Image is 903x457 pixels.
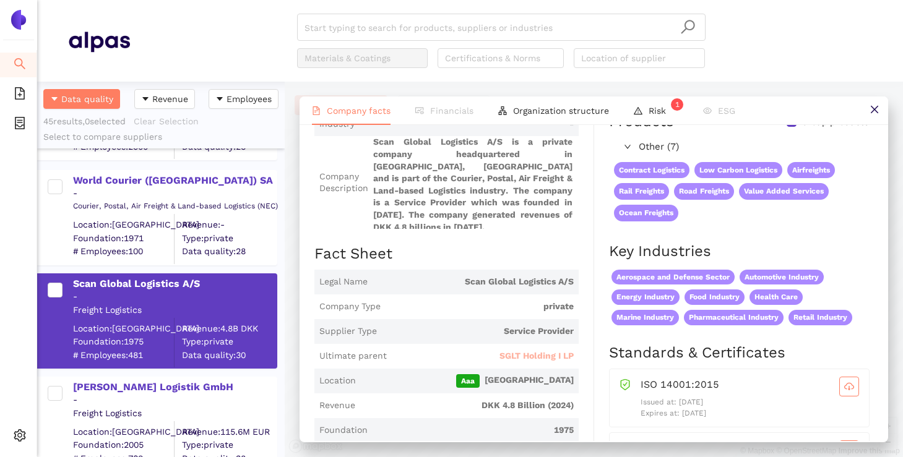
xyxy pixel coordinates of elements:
span: safety-certificate [620,440,631,454]
div: - [73,394,276,406]
button: Clear Selection [133,111,207,131]
span: Food Industry [685,289,745,305]
span: Data quality: 30 [182,349,276,361]
button: close [860,96,888,124]
span: DKK 4.8 Billion (2024) [360,399,574,412]
div: Revenue: - [182,219,276,231]
span: Marine Industry [611,310,679,325]
sup: 1 [671,98,683,111]
div: Location: [GEOGRAPHIC_DATA] [73,425,174,438]
span: Aerospace and Defense Sector [611,270,735,285]
div: Revenue: 115.6M EUR [182,425,276,438]
span: caret-down [141,95,150,105]
button: caret-downData quality [43,89,120,109]
span: [GEOGRAPHIC_DATA] [361,374,574,388]
span: Supplier Type [319,325,377,338]
span: Company Description [319,171,368,195]
p: Expires at: [DATE] [641,408,859,419]
button: cloud-download [839,377,859,396]
span: Revenue [319,399,355,412]
div: Scan Global Logistics A/S [73,277,276,291]
span: Company facts [327,106,391,116]
span: setting [14,425,26,450]
span: Rail Freights [614,183,669,200]
div: Courier, Postal, Air Freight & Land-based Logistics (NEC) [73,201,276,211]
span: Foundation: 1975 [73,336,174,348]
span: warning [634,106,642,115]
span: cloud-download [840,382,858,391]
div: ISO 14001:2015 [641,377,859,396]
span: container [14,113,26,137]
div: - [73,187,276,200]
span: Retail Industry [789,310,852,325]
span: Low Carbon Logistics [694,162,782,179]
span: file-add [14,83,26,108]
div: Location: [GEOGRAPHIC_DATA] [73,322,174,335]
span: ESG [718,106,735,116]
div: Freight Logistics [73,408,276,420]
span: Road Freights [674,183,734,200]
span: # Employees: 100 [73,246,174,258]
span: Scan Global Logistics A/S is a private company headquartered in [GEOGRAPHIC_DATA], [GEOGRAPHIC_DA... [373,136,574,229]
button: caret-downRevenue [134,89,195,109]
p: Issued at: [DATE] [641,396,859,408]
span: Type: private [182,232,276,244]
span: Other (7) [639,140,867,155]
div: Revenue: 4.8B DKK [182,322,276,335]
span: SGLT Holding I LP [499,350,574,362]
h2: Key Industries [609,241,873,262]
span: Risk [649,106,678,116]
span: Ultimate parent [319,350,387,362]
span: 45 results, 0 selected [43,116,126,126]
span: Contract Logistics [614,162,689,179]
span: Foundation: 1971 [73,232,174,244]
span: Value Added Services [739,183,829,200]
span: Legal Name [319,276,368,288]
span: 1 [675,100,680,109]
span: Organization structure [513,106,609,116]
div: Location: [GEOGRAPHIC_DATA] [73,219,174,231]
span: safety-certificate [620,377,631,390]
div: Select to compare suppliers [43,131,279,143]
span: Data quality: 28 [182,140,276,153]
span: Ocean Freights [614,205,678,221]
span: Type: private [182,336,276,348]
img: Logo [9,10,28,30]
h2: Fact Sheet [314,244,579,265]
span: Revenue [152,92,188,106]
span: Aaa [456,374,480,388]
img: Homepage [68,26,130,57]
span: caret-down [50,95,59,105]
span: Pharmaceutical Industry [684,310,784,325]
h2: Standards & Certificates [609,343,873,364]
span: search [680,19,696,35]
span: close [870,105,879,114]
span: right [624,143,631,150]
span: Automotive Industry [740,270,824,285]
div: Freight Logistics [73,304,276,317]
span: Foundation: 2005 [73,439,174,451]
span: caret-down [215,95,224,105]
div: - [73,291,276,303]
span: Type: private [182,439,276,451]
span: apartment [498,106,507,115]
div: World Courier ([GEOGRAPHIC_DATA]) SA [73,174,276,187]
span: eye [703,106,712,115]
span: Company Type [319,301,381,313]
span: Scan Global Logistics A/S [373,276,574,288]
span: file-text [312,106,321,115]
span: search [14,53,26,78]
span: Employees [227,92,272,106]
span: 1975 [373,424,574,437]
span: Data quality [61,92,113,106]
span: Health Care [750,289,803,305]
span: fund-view [415,106,424,115]
span: Foundation [319,424,368,437]
div: [PERSON_NAME] Logistik GmbH [73,380,276,394]
span: # Employees: 2300 [73,140,174,153]
span: Airfreights [787,162,835,179]
span: Financials [430,106,473,116]
span: Energy Industry [611,289,680,305]
span: Data quality: 28 [182,246,276,258]
span: # Employees: 481 [73,349,174,361]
